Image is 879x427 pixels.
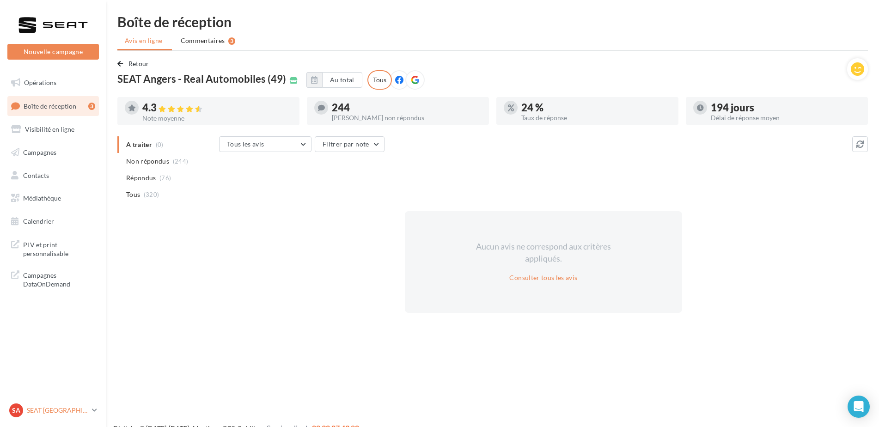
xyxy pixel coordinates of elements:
[521,103,671,113] div: 24 %
[711,103,861,113] div: 194 jours
[228,37,235,45] div: 3
[6,235,101,262] a: PLV et print personnalisable
[506,272,581,283] button: Consulter tous les avis
[23,194,61,202] span: Médiathèque
[117,15,868,29] div: Boîte de réception
[6,166,101,185] a: Contacts
[126,190,140,199] span: Tous
[142,115,292,122] div: Note moyenne
[23,217,54,225] span: Calendrier
[7,402,99,419] a: SA SEAT [GEOGRAPHIC_DATA]
[6,120,101,139] a: Visibilité en ligne
[322,72,362,88] button: Au total
[23,269,95,289] span: Campagnes DataOnDemand
[117,58,153,69] button: Retour
[181,36,225,45] span: Commentaires
[88,103,95,110] div: 3
[711,115,861,121] div: Délai de réponse moyen
[6,189,101,208] a: Médiathèque
[126,157,169,166] span: Non répondus
[23,171,49,179] span: Contacts
[848,396,870,418] div: Open Intercom Messenger
[6,265,101,293] a: Campagnes DataOnDemand
[126,173,156,183] span: Répondus
[219,136,311,152] button: Tous les avis
[7,44,99,60] button: Nouvelle campagne
[142,103,292,113] div: 4.3
[144,191,159,198] span: (320)
[24,79,56,86] span: Opérations
[332,115,482,121] div: [PERSON_NAME] non répondus
[23,148,56,156] span: Campagnes
[306,72,362,88] button: Au total
[332,103,482,113] div: 244
[367,70,392,90] div: Tous
[6,212,101,231] a: Calendrier
[25,125,74,133] span: Visibilité en ligne
[464,241,623,264] div: Aucun avis ne correspond aux critères appliqués.
[315,136,385,152] button: Filtrer par note
[24,102,76,110] span: Boîte de réception
[521,115,671,121] div: Taux de réponse
[227,140,264,148] span: Tous les avis
[12,406,20,415] span: SA
[117,74,286,84] span: SEAT Angers - Real Automobiles (49)
[6,143,101,162] a: Campagnes
[128,60,149,67] span: Retour
[173,158,189,165] span: (244)
[6,73,101,92] a: Opérations
[27,406,88,415] p: SEAT [GEOGRAPHIC_DATA]
[159,174,171,182] span: (76)
[23,238,95,258] span: PLV et print personnalisable
[6,96,101,116] a: Boîte de réception3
